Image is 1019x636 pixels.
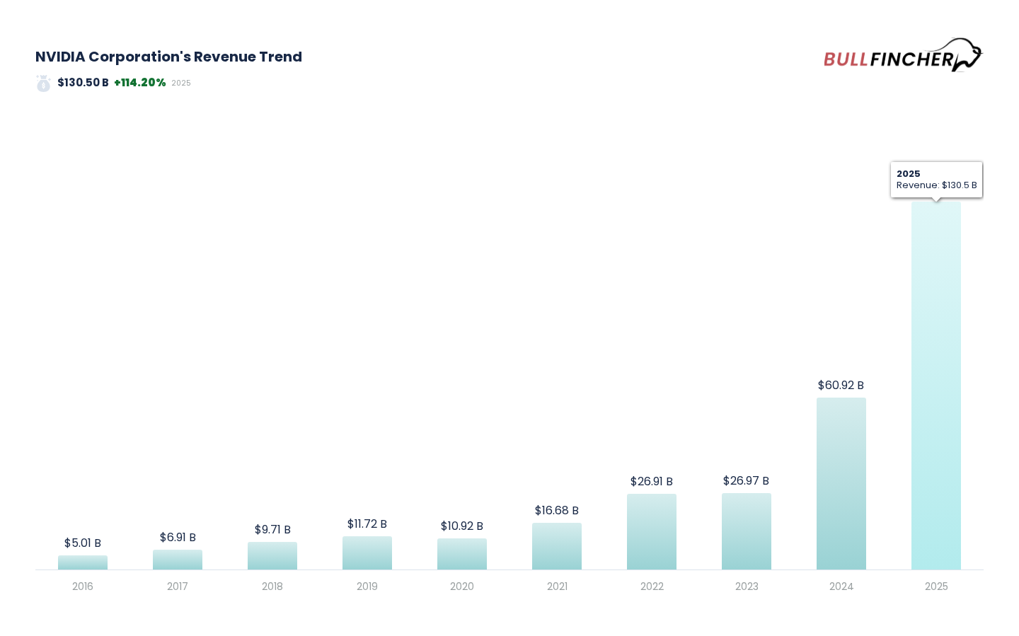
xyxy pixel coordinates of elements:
[64,535,101,551] text: $5.01 B
[167,579,188,594] text: 2017
[35,104,984,601] svg: NVIDIA Corporation's Revenue Trend
[915,181,958,197] text: $130.5 B
[723,473,769,489] text: $26.97 B
[535,502,579,519] text: $16.68 B
[347,516,387,532] text: $11.72 B
[631,473,673,490] text: $26.91 B
[262,579,283,594] text: 2018
[829,579,854,594] text: 2024
[441,518,483,534] text: $10.92 B
[255,521,291,538] text: $9.71 B
[735,579,759,594] text: 2023
[160,529,196,545] text: $6.91 B
[357,579,378,594] text: 2019
[640,579,664,594] text: 2022
[818,377,864,393] text: $60.92 B
[547,579,568,594] text: 2021
[72,579,93,594] text: 2016
[450,579,474,594] text: 2020
[925,579,948,594] text: 2025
